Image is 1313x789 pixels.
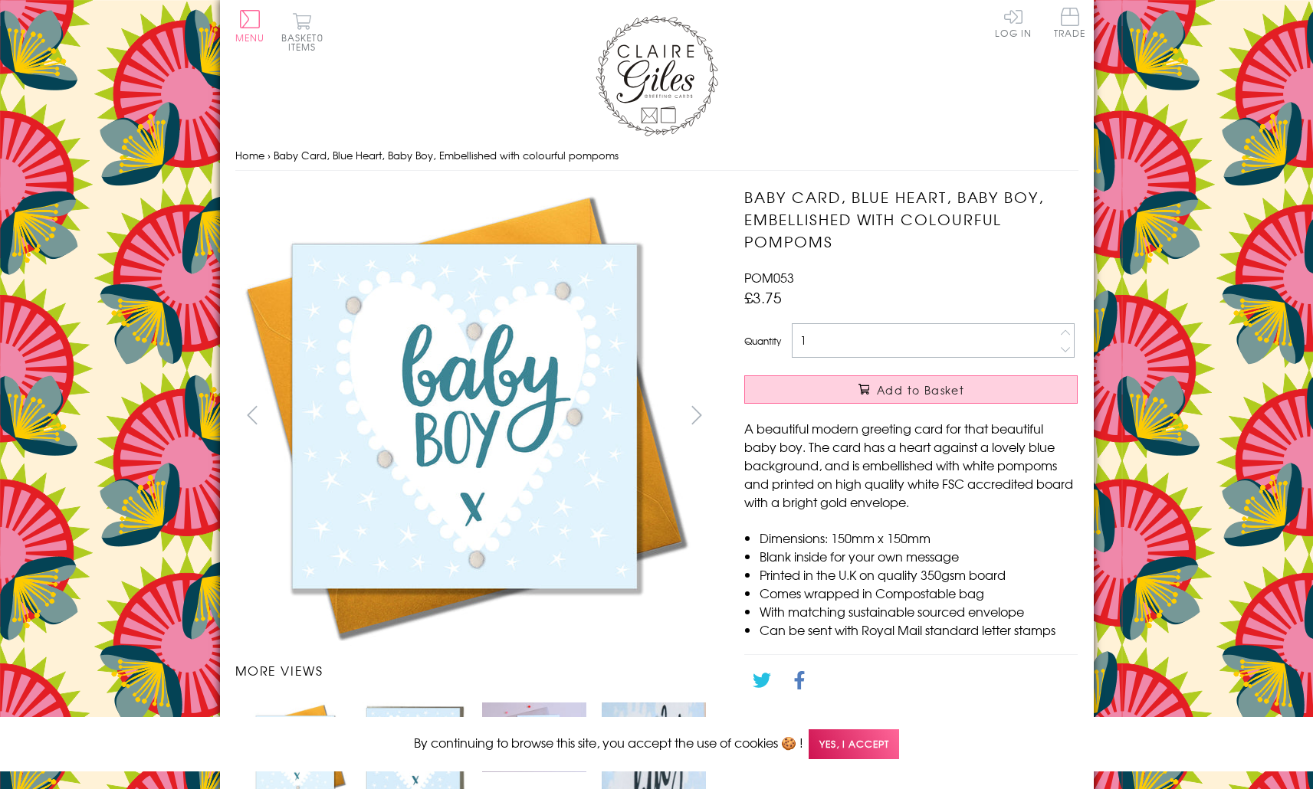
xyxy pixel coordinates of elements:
button: next [679,398,714,432]
span: Yes, I accept [809,729,899,759]
p: A beautiful modern greeting card for that beautiful baby boy. The card has a heart against a love... [744,419,1078,511]
button: Basket0 items [281,12,323,51]
a: Go back to the collection [757,712,906,731]
a: Home [235,148,264,162]
h3: More views [235,661,714,679]
span: POM053 [744,268,794,286]
img: Baby Card, Blue Heart, Baby Boy, Embellished with colourful pompoms [714,186,1173,646]
li: Comes wrapped in Compostable bag [760,584,1078,602]
h1: Baby Card, Blue Heart, Baby Boy, Embellished with colourful pompoms [744,186,1078,252]
button: Add to Basket [744,375,1078,404]
img: Claire Giles Greetings Cards [596,15,718,136]
span: £3.75 [744,286,782,308]
li: Can be sent with Royal Mail standard letter stamps [760,620,1078,639]
li: With matching sustainable sourced envelope [760,602,1078,620]
label: Quantity [744,334,781,348]
li: Blank inside for your own message [760,547,1078,565]
li: Printed in the U.K on quality 350gsm board [760,565,1078,584]
span: Add to Basket [877,382,964,398]
img: Baby Card, Blue Heart, Baby Boy, Embellished with colourful pompoms [235,186,694,646]
span: Trade [1054,8,1086,38]
a: Trade [1054,8,1086,41]
li: Dimensions: 150mm x 150mm [760,529,1078,547]
a: Log In [995,8,1032,38]
span: 0 items [288,31,323,54]
span: › [268,148,271,162]
img: Baby Card, Blue Heart, Baby Boy, Embellished with colourful pompoms [482,702,586,772]
span: Menu [235,31,265,44]
span: Baby Card, Blue Heart, Baby Boy, Embellished with colourful pompoms [274,148,619,162]
button: prev [235,398,270,432]
nav: breadcrumbs [235,140,1078,172]
button: Menu [235,10,265,42]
